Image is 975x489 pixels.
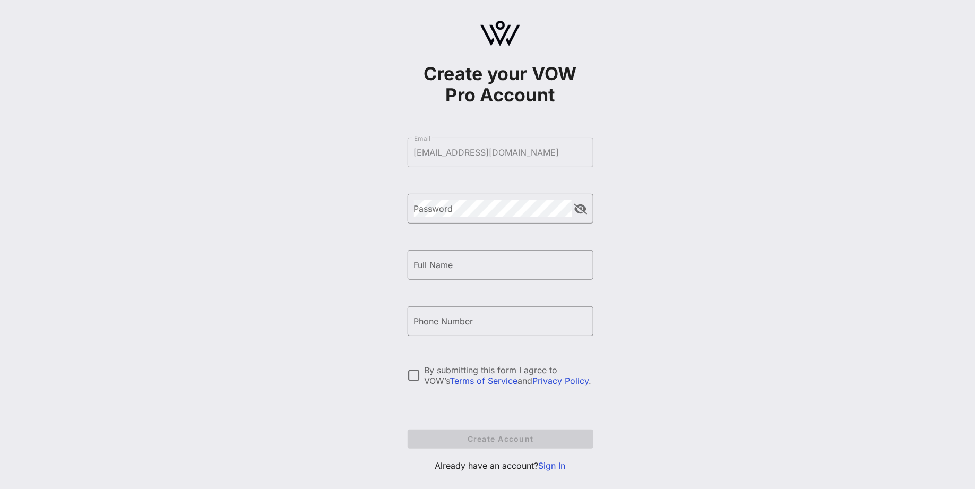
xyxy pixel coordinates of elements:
h1: Create your VOW Pro Account [408,63,593,106]
label: Email [414,134,430,142]
a: Sign In [539,460,566,471]
a: Privacy Policy [533,375,589,386]
p: Already have an account? [408,459,593,472]
div: By submitting this form I agree to VOW’s and . [425,365,593,386]
img: logo.svg [480,21,520,46]
a: Terms of Service [450,375,518,386]
button: append icon [574,204,587,215]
